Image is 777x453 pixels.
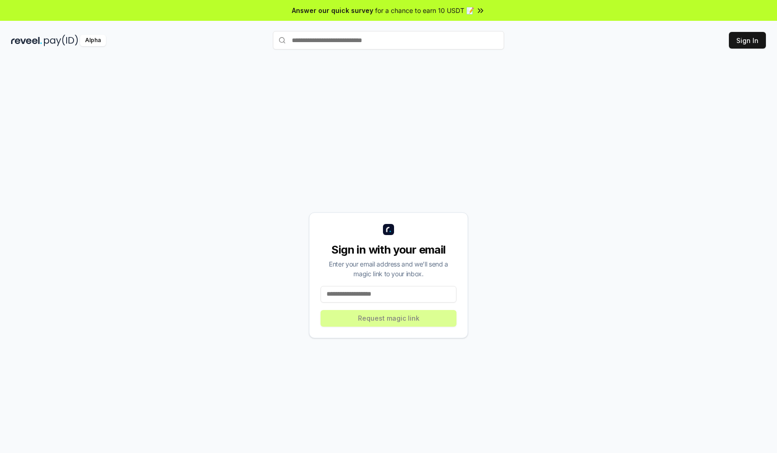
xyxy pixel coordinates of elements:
[729,32,766,49] button: Sign In
[11,35,42,46] img: reveel_dark
[80,35,106,46] div: Alpha
[375,6,474,15] span: for a chance to earn 10 USDT 📝
[292,6,373,15] span: Answer our quick survey
[321,259,456,279] div: Enter your email address and we’ll send a magic link to your inbox.
[383,224,394,235] img: logo_small
[321,242,456,257] div: Sign in with your email
[44,35,78,46] img: pay_id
